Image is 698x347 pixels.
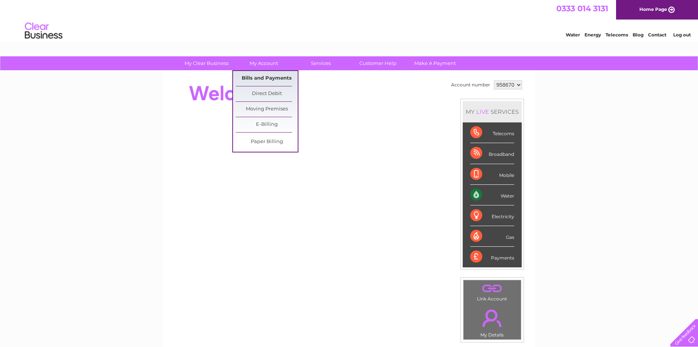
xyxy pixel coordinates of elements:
[172,4,527,36] div: Clear Business is a trading name of Verastar Limited (registered in [GEOGRAPHIC_DATA] No. 3667643...
[606,32,628,38] a: Telecoms
[233,56,295,70] a: My Account
[236,86,298,101] a: Direct Debit
[463,303,521,340] td: My Details
[24,20,63,42] img: logo.png
[465,305,519,331] a: .
[463,280,521,303] td: Link Account
[465,282,519,295] a: .
[347,56,409,70] a: Customer Help
[470,226,514,247] div: Gas
[470,247,514,267] div: Payments
[463,101,522,122] div: MY SERVICES
[236,71,298,86] a: Bills and Payments
[470,143,514,164] div: Broadband
[449,78,492,91] td: Account number
[470,122,514,143] div: Telecoms
[236,134,298,149] a: Paper Billing
[176,56,238,70] a: My Clear Business
[566,32,580,38] a: Water
[673,32,691,38] a: Log out
[236,102,298,117] a: Moving Premises
[236,117,298,132] a: E-Billing
[584,32,601,38] a: Energy
[470,164,514,185] div: Mobile
[470,185,514,205] div: Water
[404,56,466,70] a: Make A Payment
[475,108,491,115] div: LIVE
[290,56,352,70] a: Services
[633,32,643,38] a: Blog
[470,205,514,226] div: Electricity
[556,4,608,13] a: 0333 014 3131
[648,32,666,38] a: Contact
